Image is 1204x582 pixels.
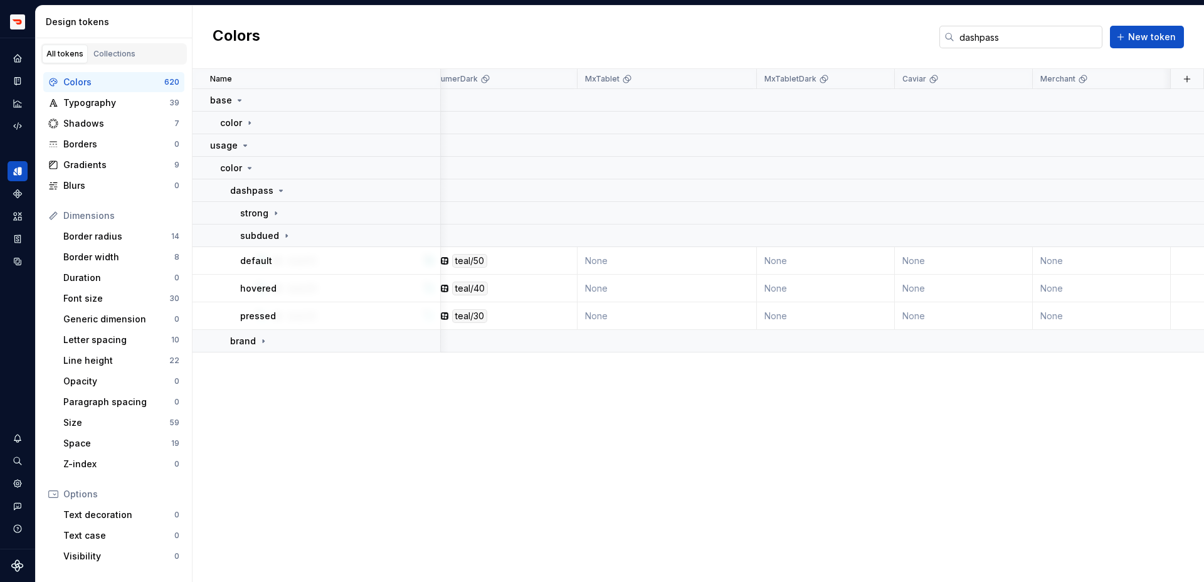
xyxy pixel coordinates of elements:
[240,255,272,267] p: default
[240,207,268,220] p: strong
[210,94,232,107] p: base
[452,282,488,295] div: teal/40
[578,247,757,275] td: None
[174,551,179,561] div: 0
[230,184,273,197] p: dashpass
[164,77,179,87] div: 620
[169,294,179,304] div: 30
[58,226,184,246] a: Border radius14
[58,371,184,391] a: Opacity0
[171,438,179,448] div: 19
[174,397,179,407] div: 0
[174,252,179,262] div: 8
[8,451,28,471] div: Search ⌘K
[220,117,242,129] p: color
[58,505,184,525] a: Text decoration0
[43,72,184,92] a: Colors620
[58,454,184,474] a: Z-index0
[63,437,171,450] div: Space
[43,114,184,134] a: Shadows7
[58,288,184,309] a: Font size30
[169,356,179,366] div: 22
[8,428,28,448] button: Notifications
[578,302,757,330] td: None
[8,93,28,114] a: Analytics
[58,413,184,433] a: Size59
[240,310,276,322] p: pressed
[63,97,169,109] div: Typography
[954,26,1102,48] input: Search in tokens...
[452,254,487,268] div: teal/50
[8,71,28,91] a: Documentation
[8,474,28,494] a: Settings
[63,529,174,542] div: Text case
[58,268,184,288] a: Duration0
[230,335,256,347] p: brand
[43,155,184,175] a: Gradients9
[174,181,179,191] div: 0
[63,159,174,171] div: Gradients
[63,509,174,521] div: Text decoration
[220,162,242,174] p: color
[174,531,179,541] div: 0
[63,117,174,130] div: Shadows
[174,376,179,386] div: 0
[10,14,25,29] img: bd52d190-91a7-4889-9e90-eccda45865b1.png
[63,209,179,222] div: Dimensions
[1040,74,1075,84] p: Merchant
[46,16,187,28] div: Design tokens
[63,375,174,388] div: Opacity
[8,496,28,516] button: Contact support
[63,179,174,192] div: Blurs
[8,48,28,68] a: Home
[63,458,174,470] div: Z-index
[757,247,895,275] td: None
[63,416,169,429] div: Size
[895,302,1033,330] td: None
[585,74,620,84] p: MxTablet
[174,510,179,520] div: 0
[58,351,184,371] a: Line height22
[174,160,179,170] div: 9
[46,49,83,59] div: All tokens
[8,184,28,204] a: Components
[1033,302,1171,330] td: None
[43,176,184,196] a: Blurs0
[43,93,184,113] a: Typography39
[8,251,28,272] div: Data sources
[578,275,757,302] td: None
[58,392,184,412] a: Paragraph spacing0
[58,526,184,546] a: Text case0
[169,418,179,428] div: 59
[174,314,179,324] div: 0
[895,247,1033,275] td: None
[8,229,28,249] a: Storybook stories
[8,116,28,136] a: Code automation
[8,161,28,181] a: Design tokens
[63,251,174,263] div: Border width
[58,247,184,267] a: Border width8
[210,139,238,152] p: usage
[63,272,174,284] div: Duration
[63,334,171,346] div: Letter spacing
[174,119,179,129] div: 7
[58,546,184,566] a: Visibility0
[63,76,164,88] div: Colors
[452,309,487,323] div: teal/30
[213,26,260,48] h2: Colors
[171,231,179,241] div: 14
[8,206,28,226] a: Assets
[210,74,232,84] p: Name
[1128,31,1176,43] span: New token
[11,559,24,572] a: Supernova Logo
